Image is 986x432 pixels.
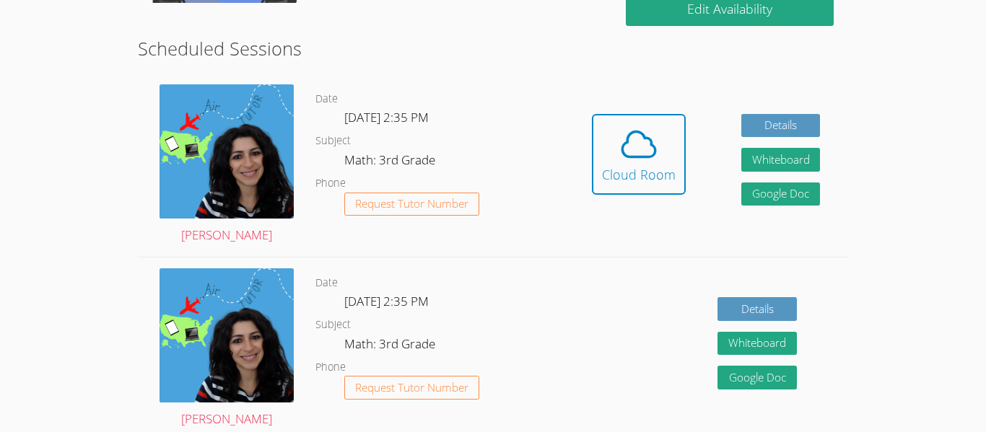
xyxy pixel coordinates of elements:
dt: Subject [315,132,351,150]
span: Request Tutor Number [355,198,468,209]
dt: Date [315,90,338,108]
a: [PERSON_NAME] [160,268,294,430]
button: Whiteboard [741,148,821,172]
dt: Phone [315,175,346,193]
span: [DATE] 2:35 PM [344,293,429,309]
a: Google Doc [717,366,797,389]
span: [DATE] 2:35 PM [344,109,429,125]
h2: Scheduled Sessions [138,35,848,62]
a: Google Doc [741,182,821,206]
dt: Date [315,274,338,292]
a: Details [717,297,797,321]
img: air%20tutor%20avatar.png [160,84,294,219]
a: Details [741,114,821,138]
img: air%20tutor%20avatar.png [160,268,294,402]
dt: Phone [315,358,346,376]
a: [PERSON_NAME] [160,84,294,246]
button: Cloud Room [592,114,686,195]
button: Request Tutor Number [344,376,479,400]
dd: Math: 3rd Grade [344,334,438,358]
dt: Subject [315,316,351,334]
dd: Math: 3rd Grade [344,150,438,175]
button: Whiteboard [717,332,797,356]
span: Request Tutor Number [355,382,468,393]
div: Cloud Room [602,164,676,185]
button: Request Tutor Number [344,193,479,216]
